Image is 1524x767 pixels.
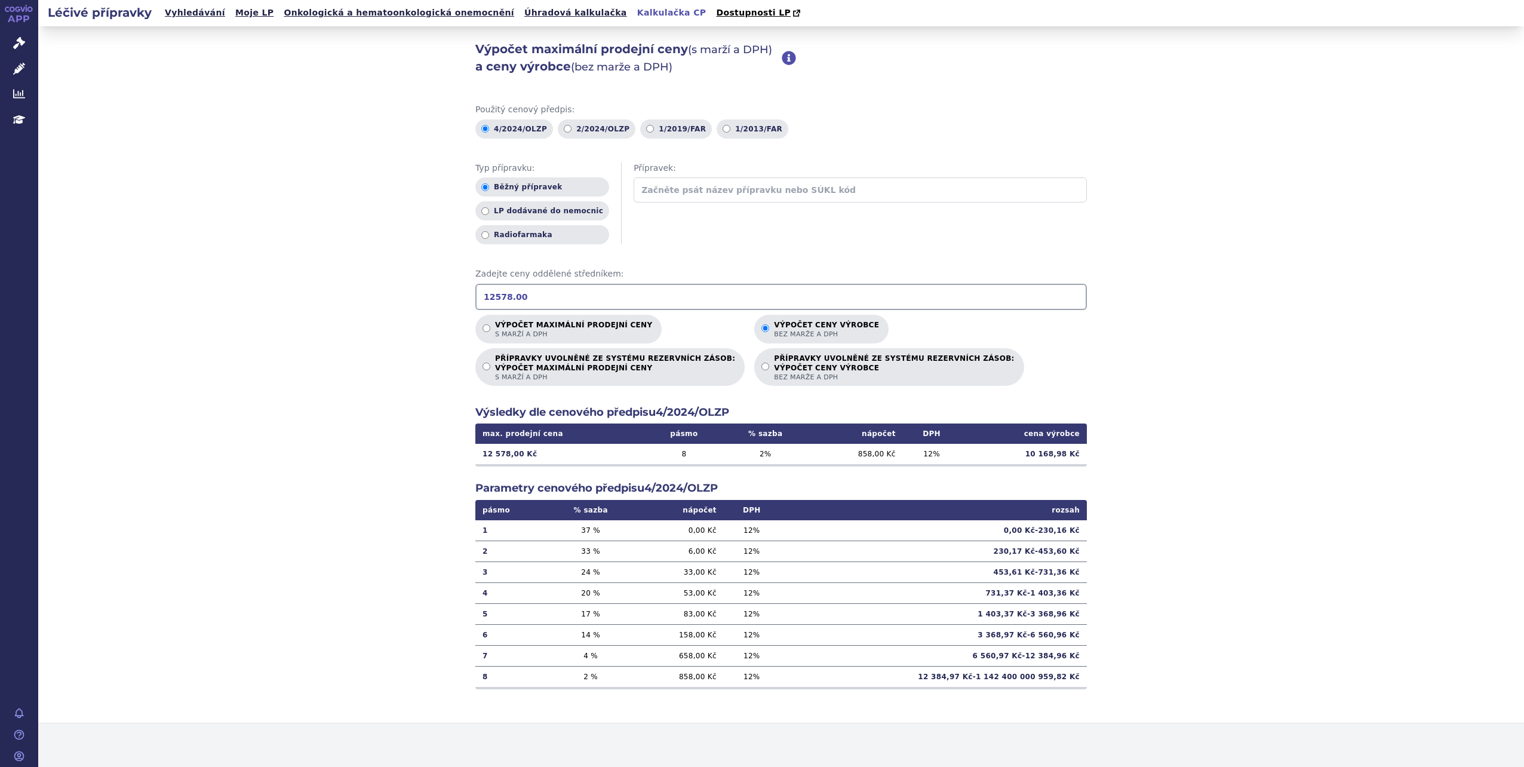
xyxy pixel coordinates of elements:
td: 33,00 Kč [633,562,724,582]
strong: VÝPOČET CENY VÝROBCE [774,363,1014,373]
th: DPH [903,424,961,444]
label: LP dodávané do nemocnic [475,201,609,220]
input: LP dodávané do nemocnic [481,207,489,215]
td: 12 % [903,444,961,464]
td: 17 % [548,603,633,624]
th: nápočet [633,500,724,520]
span: (bez marže a DPH) [571,60,672,73]
label: 2/2024/OLZP [558,119,635,139]
span: Zadejte ceny oddělené středníkem: [475,268,1087,280]
td: 12 % [724,541,780,562]
td: 0,00 Kč [633,520,724,541]
input: 4/2024/OLZP [481,125,489,133]
label: 4/2024/OLZP [475,119,553,139]
td: 12 % [724,645,780,666]
th: rozsah [780,500,1087,520]
td: 12 578,00 Kč [475,444,646,464]
td: 230,17 Kč - 453,60 Kč [780,541,1087,562]
span: Použitý cenový předpis: [475,104,1087,116]
a: Moje LP [232,5,277,21]
h2: Léčivé přípravky [38,4,161,21]
label: 1/2013/FAR [717,119,788,139]
td: 8 [646,444,721,464]
th: % sazba [722,424,809,444]
label: 1/2019/FAR [640,119,712,139]
a: Onkologická a hematoonkologická onemocnění [280,5,518,21]
td: 731,37 Kč - 1 403,36 Kč [780,582,1087,603]
td: 3 368,97 Kč - 6 560,96 Kč [780,624,1087,645]
span: Dostupnosti LP [716,8,791,17]
td: 20 % [548,582,633,603]
td: 4 [475,582,548,603]
p: PŘÍPRAVKY UVOLNĚNÉ ZE SYSTÉMU REZERVNÍCH ZÁSOB: [495,354,735,382]
td: 12 % [724,603,780,624]
a: Kalkulačka CP [634,5,710,21]
th: nápočet [809,424,903,444]
td: 6,00 Kč [633,541,724,562]
td: 1 403,37 Kč - 3 368,96 Kč [780,603,1087,624]
td: 83,00 Kč [633,603,724,624]
input: 1/2019/FAR [646,125,654,133]
span: Přípravek: [634,162,1087,174]
td: 12 384,97 Kč - 1 142 400 000 959,82 Kč [780,666,1087,687]
th: DPH [724,500,780,520]
td: 453,61 Kč - 731,36 Kč [780,562,1087,582]
input: Začněte psát název přípravku nebo SÚKL kód [634,177,1087,203]
th: cena výrobce [960,424,1087,444]
a: Úhradová kalkulačka [521,5,631,21]
h2: Výsledky dle cenového předpisu 4/2024/OLZP [475,405,1087,420]
td: 53,00 Kč [633,582,724,603]
td: 2 % [722,444,809,464]
td: 0,00 Kč - 230,16 Kč [780,520,1087,541]
td: 12 % [724,520,780,541]
th: % sazba [548,500,633,520]
td: 158,00 Kč [633,624,724,645]
td: 1 [475,520,548,541]
span: s marží a DPH [495,330,652,339]
a: Vyhledávání [161,5,229,21]
td: 7 [475,645,548,666]
span: Typ přípravku: [475,162,609,174]
td: 6 560,97 Kč - 12 384,96 Kč [780,645,1087,666]
span: bez marže a DPH [774,373,1014,382]
p: PŘÍPRAVKY UVOLNĚNÉ ZE SYSTÉMU REZERVNÍCH ZÁSOB: [774,354,1014,382]
td: 2 % [548,666,633,687]
td: 14 % [548,624,633,645]
td: 6 [475,624,548,645]
th: pásmo [646,424,721,444]
td: 33 % [548,541,633,562]
h2: Parametry cenového předpisu 4/2024/OLZP [475,481,1087,496]
input: Výpočet ceny výrobcebez marže a DPH [761,324,769,332]
span: (s marží a DPH) [688,43,772,56]
input: 1/2013/FAR [723,125,730,133]
span: s marží a DPH [495,373,735,382]
span: bez marže a DPH [774,330,879,339]
td: 37 % [548,520,633,541]
strong: VÝPOČET MAXIMÁLNÍ PRODEJNÍ CENY [495,363,735,373]
td: 12 % [724,562,780,582]
label: Radiofarmaka [475,225,609,244]
td: 5 [475,603,548,624]
input: Radiofarmaka [481,231,489,239]
input: PŘÍPRAVKY UVOLNĚNÉ ZE SYSTÉMU REZERVNÍCH ZÁSOB:VÝPOČET CENY VÝROBCEbez marže a DPH [761,363,769,370]
input: Výpočet maximální prodejní cenys marží a DPH [483,324,490,332]
th: max. prodejní cena [475,424,646,444]
td: 8 [475,666,548,687]
th: pásmo [475,500,548,520]
td: 4 % [548,645,633,666]
p: Výpočet ceny výrobce [774,321,879,339]
td: 858,00 Kč [633,666,724,687]
input: 2/2024/OLZP [564,125,571,133]
input: Běžný přípravek [481,183,489,191]
input: PŘÍPRAVKY UVOLNĚNÉ ZE SYSTÉMU REZERVNÍCH ZÁSOB:VÝPOČET MAXIMÁLNÍ PRODEJNÍ CENYs marží a DPH [483,363,490,370]
td: 24 % [548,562,633,582]
a: Dostupnosti LP [712,5,806,22]
p: Výpočet maximální prodejní ceny [495,321,652,339]
td: 12 % [724,624,780,645]
input: Zadejte ceny oddělené středníkem [475,284,1087,310]
td: 12 % [724,582,780,603]
td: 3 [475,562,548,582]
h2: Výpočet maximální prodejní ceny a ceny výrobce [475,41,782,75]
td: 858,00 Kč [809,444,903,464]
td: 658,00 Kč [633,645,724,666]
